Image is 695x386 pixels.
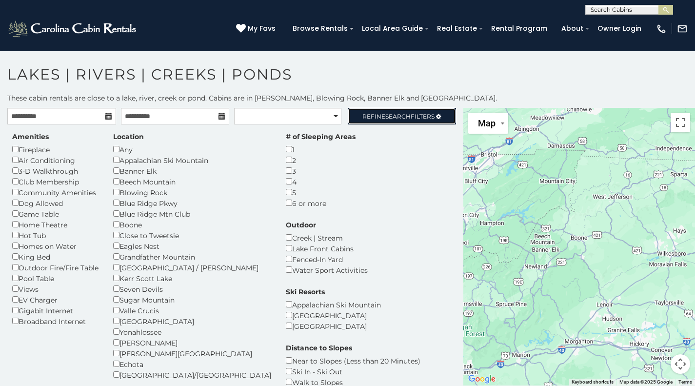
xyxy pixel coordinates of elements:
a: About [556,21,588,36]
label: Amenities [12,132,49,142]
div: Air Conditioning [12,155,99,165]
label: Distance to Slopes [286,343,352,353]
div: Ski In - Ski Out [286,366,420,377]
div: [GEOGRAPHIC_DATA] / [PERSON_NAME] [113,262,271,273]
div: Game Table [12,208,99,219]
a: My Favs [236,23,278,34]
a: Open this area in Google Maps (opens a new window) [466,373,498,386]
div: 6 or more [286,198,356,208]
div: Eagles Nest [113,241,271,251]
div: 4 [286,176,356,187]
div: [PERSON_NAME][GEOGRAPHIC_DATA] [113,348,271,359]
div: Community Amenities [12,187,99,198]
div: Boone [113,219,271,230]
div: Homes on Water [12,241,99,251]
div: Seven Devils [113,284,271,294]
span: Refine Filters [362,113,435,120]
div: Yonahlossee [113,326,271,337]
img: mail-regular-white.png [677,23,688,34]
a: Rental Program [486,21,552,36]
div: Views [12,284,99,294]
a: Browse Rentals [288,21,353,36]
a: Local Area Guide [357,21,428,36]
span: Search [385,113,411,120]
div: [GEOGRAPHIC_DATA]/[GEOGRAPHIC_DATA] [113,369,271,380]
label: # of Sleeping Areas [286,132,356,142]
div: [GEOGRAPHIC_DATA] [113,316,271,326]
div: Broadband Internet [12,316,99,326]
div: Kerr Scott Lake [113,273,271,284]
button: Map camera controls [671,354,690,374]
div: Club Membership [12,176,99,187]
a: RefineSearchFilters [348,108,457,124]
div: 5 [286,187,356,198]
div: Hot Tub [12,230,99,241]
label: Outdoor [286,220,316,230]
div: Gigabit Internet [12,305,99,316]
label: Location [113,132,144,142]
div: Banner Elk [113,165,271,176]
div: Water Sport Activities [286,264,368,275]
div: Appalachian Ski Mountain [113,155,271,165]
img: phone-regular-white.png [656,23,667,34]
div: Valle Crucis [113,305,271,316]
div: Echota [113,359,271,369]
div: Blue Ridge Mtn Club [113,208,271,219]
div: 3-D Walkthrough [12,165,99,176]
div: Pool Table [12,273,99,284]
div: 1 [286,144,356,155]
span: Map [478,118,496,128]
a: Terms (opens in new tab) [678,379,692,385]
a: Owner Login [593,21,646,36]
label: Ski Resorts [286,287,325,297]
span: Map data ©2025 Google [619,379,673,385]
div: EV Charger [12,294,99,305]
div: 3 [286,165,356,176]
div: Beech Mountain [113,176,271,187]
button: Toggle fullscreen view [671,113,690,132]
div: [PERSON_NAME] [113,337,271,348]
div: Dog Allowed [12,198,99,208]
div: Blue Ridge Pkwy [113,198,271,208]
img: White-1-2.png [7,19,139,39]
div: Outdoor Fire/Fire Table [12,262,99,273]
div: [GEOGRAPHIC_DATA] [286,310,381,321]
div: Close to Tweetsie [113,230,271,241]
div: Creek | Stream [286,232,368,243]
div: Appalachian Ski Mountain [286,299,381,310]
button: Change map style [468,113,508,134]
div: Grandfather Mountain [113,251,271,262]
div: Lake Front Cabins [286,243,368,254]
div: Fenced-In Yard [286,254,368,264]
span: My Favs [248,23,276,34]
div: Near to Slopes (Less than 20 Minutes) [286,355,420,366]
div: Blowing Rock [113,187,271,198]
div: Fireplace [12,144,99,155]
div: [GEOGRAPHIC_DATA] [286,321,381,331]
div: 2 [286,155,356,165]
button: Keyboard shortcuts [572,379,614,386]
div: Any [113,144,271,155]
a: Real Estate [432,21,482,36]
div: King Bed [12,251,99,262]
div: Home Theatre [12,219,99,230]
img: Google [466,373,498,386]
div: Sugar Mountain [113,294,271,305]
